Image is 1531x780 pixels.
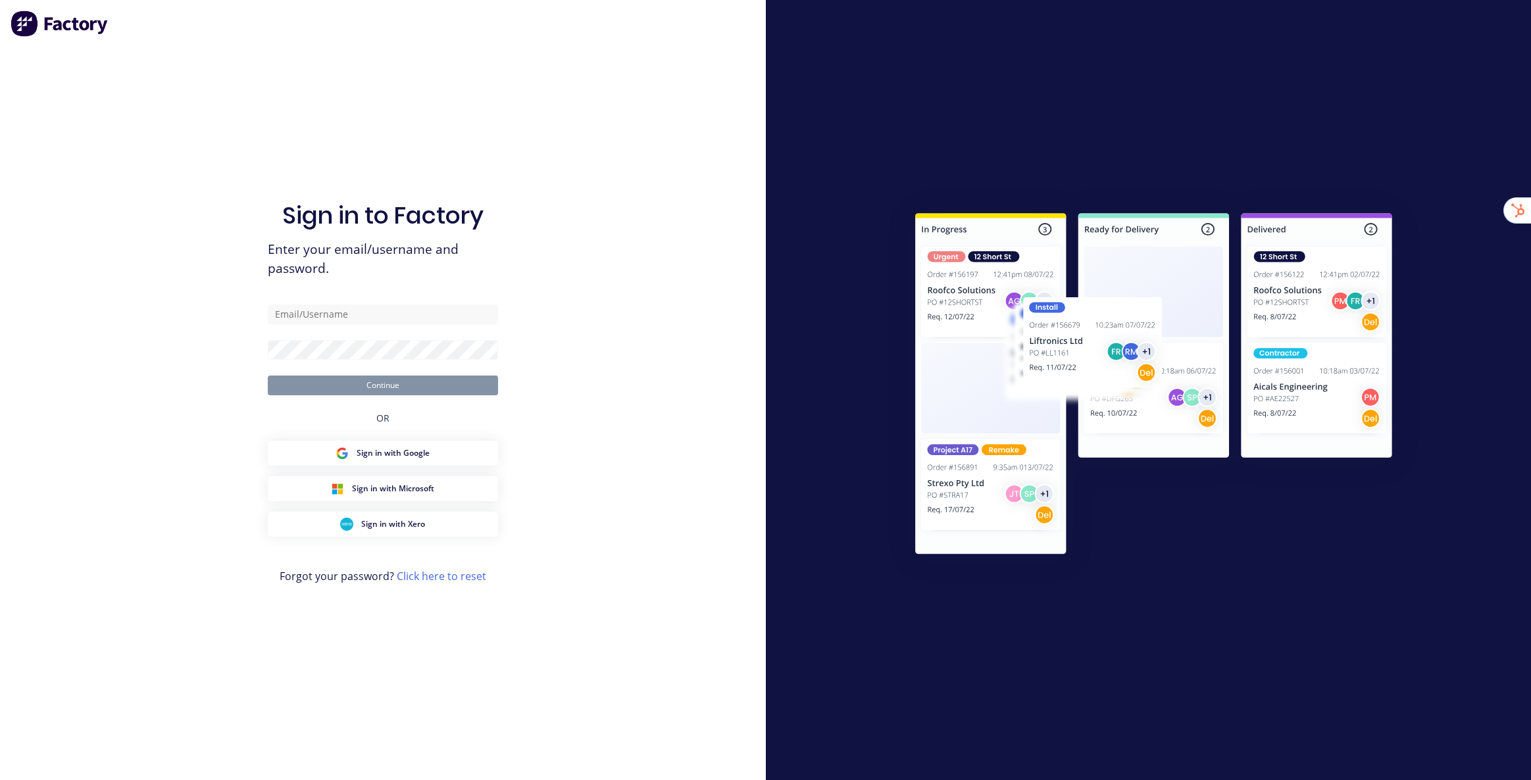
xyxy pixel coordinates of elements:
img: Microsoft Sign in [331,482,344,495]
img: Xero Sign in [340,518,353,531]
button: Google Sign inSign in with Google [268,441,498,466]
span: Enter your email/username and password. [268,240,498,278]
img: Sign in [886,187,1421,585]
button: Continue [268,376,498,395]
h1: Sign in to Factory [282,201,484,230]
img: Google Sign in [336,447,349,460]
span: Sign in with Google [357,447,430,459]
button: Microsoft Sign inSign in with Microsoft [268,476,498,501]
img: Factory [11,11,109,37]
button: Xero Sign inSign in with Xero [268,512,498,537]
span: Sign in with Xero [361,518,425,530]
div: OR [376,395,389,441]
span: Forgot your password? [280,568,486,584]
input: Email/Username [268,305,498,324]
span: Sign in with Microsoft [352,483,434,495]
a: Click here to reset [397,569,486,583]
